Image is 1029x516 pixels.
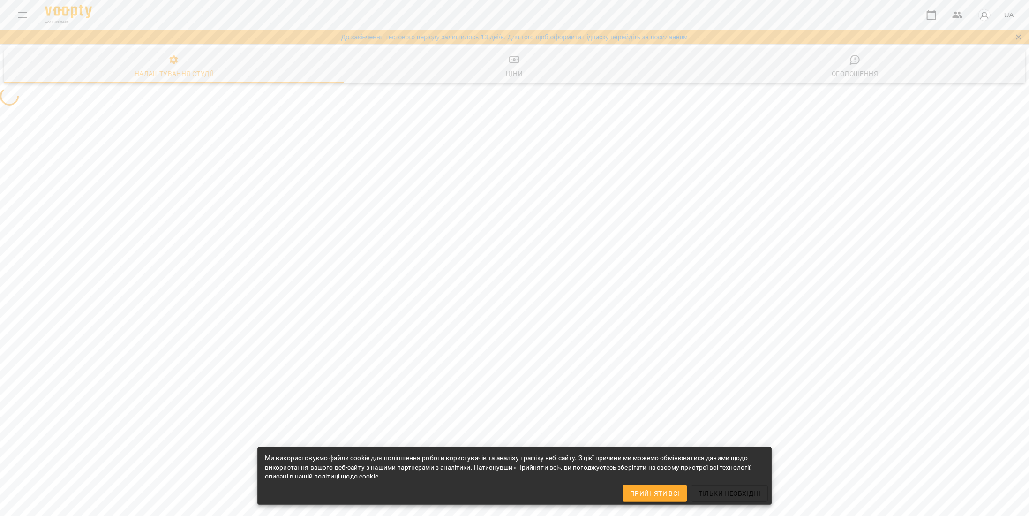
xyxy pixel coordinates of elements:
div: Налаштування студії [135,68,213,79]
span: For Business [45,19,92,25]
span: UA [1004,10,1014,20]
div: Оголошення [832,68,878,79]
div: Ціни [506,68,523,79]
img: avatar_s.png [978,8,991,22]
img: Voopty Logo [45,5,92,18]
button: Закрити сповіщення [1012,30,1025,44]
button: Menu [11,4,34,26]
button: UA [1000,6,1018,23]
a: До закінчення тестового періоду залишилось 13 дні/в. Для того щоб оформити підписку перейдіть за ... [341,32,688,42]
